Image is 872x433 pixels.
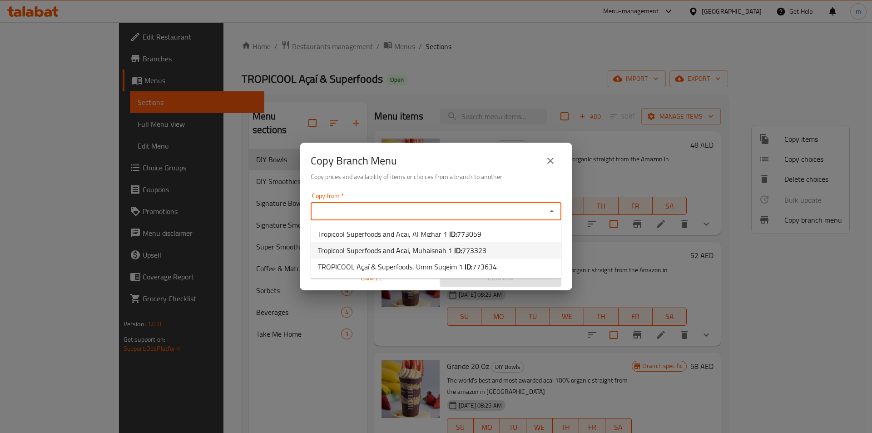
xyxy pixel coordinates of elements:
[457,227,481,241] span: 773059
[472,260,497,274] span: 773634
[545,205,558,218] button: Close
[318,245,486,256] span: Tropicool Superfoods and Acai, Muhaisnah 1
[454,244,462,257] b: ID:
[311,172,561,182] h6: Copy prices and availability of items or choices from a branch to another
[318,229,481,239] span: Tropicool Superfoods and Acai, Al Mizhar 1
[462,244,486,257] span: 773323
[311,154,397,168] h2: Copy Branch Menu
[465,260,472,274] b: ID:
[540,150,561,172] button: close
[314,273,429,284] span: Cancel
[318,261,497,272] span: TROPICOOL Açaí & Superfoods, Umm Suqeim 1
[449,227,457,241] b: ID:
